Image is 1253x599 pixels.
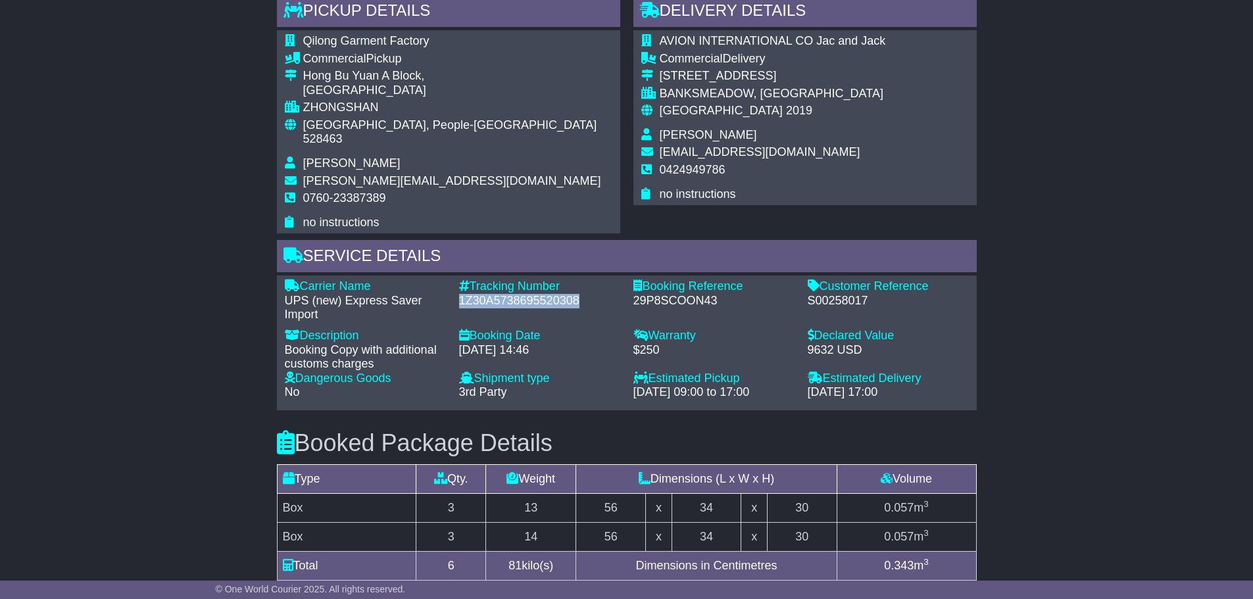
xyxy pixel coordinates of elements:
div: [DATE] 17:00 [808,385,969,400]
td: 3 [416,493,486,522]
div: Delivery [660,52,886,66]
div: [DATE] 14:46 [459,343,620,358]
div: Carrier Name [285,279,446,294]
td: 34 [672,522,741,551]
div: [GEOGRAPHIC_DATA] [303,84,612,98]
td: Dimensions (L x W x H) [576,464,837,493]
td: 34 [672,493,741,522]
span: [PERSON_NAME] [303,156,401,170]
td: 56 [576,493,646,522]
td: 13 [486,493,576,522]
td: Qty. [416,464,486,493]
span: 528463 [303,132,343,145]
div: Booking Date [459,329,620,343]
span: 0760-23387389 [303,191,386,204]
div: Booking Reference [633,279,795,294]
span: [PERSON_NAME] [660,128,757,141]
div: Warranty [633,329,795,343]
sup: 3 [923,499,929,509]
div: Booking Copy with additional customs charges [285,343,446,371]
div: [STREET_ADDRESS] [660,69,886,84]
td: Type [277,464,416,493]
td: 3 [416,522,486,551]
h3: Booked Package Details [277,430,977,456]
div: ZHONGSHAN [303,101,612,115]
td: m [837,493,976,522]
sup: 3 [923,528,929,538]
span: 0.057 [884,501,914,514]
td: x [646,522,672,551]
span: 2019 [786,104,812,117]
span: No [285,385,300,398]
sup: 3 [923,557,929,567]
td: Volume [837,464,976,493]
div: S00258017 [808,294,969,308]
td: x [646,493,672,522]
td: 14 [486,522,576,551]
div: BANKSMEADOW, [GEOGRAPHIC_DATA] [660,87,886,101]
div: Dangerous Goods [285,371,446,386]
div: Customer Reference [808,279,969,294]
span: [GEOGRAPHIC_DATA], People-[GEOGRAPHIC_DATA] [303,118,597,132]
span: Commercial [660,52,723,65]
span: Qilong Garment Factory [303,34,430,47]
div: 1Z30A5738695520308 [459,294,620,308]
span: 81 [508,559,522,572]
td: x [741,493,767,522]
div: [DATE] 09:00 to 17:00 [633,385,795,400]
div: Description [285,329,446,343]
div: 9632 USD [808,343,969,358]
td: 30 [767,493,837,522]
td: x [741,522,767,551]
td: m [837,551,976,580]
div: Shipment type [459,371,620,386]
span: [EMAIL_ADDRESS][DOMAIN_NAME] [660,145,860,158]
td: 6 [416,551,486,580]
div: $250 [633,343,795,358]
td: 56 [576,522,646,551]
div: Declared Value [808,329,969,343]
span: © One World Courier 2025. All rights reserved. [216,584,406,594]
span: 0424949786 [660,163,725,176]
span: no instructions [303,216,380,229]
span: AVION INTERNATIONAL CO Jac and Jack [660,34,886,47]
td: kilo(s) [486,551,576,580]
td: Box [277,493,416,522]
span: 0.343 [884,559,914,572]
div: Estimated Pickup [633,371,795,386]
div: Pickup [303,52,612,66]
div: UPS (new) Express Saver Import [285,294,446,322]
span: [GEOGRAPHIC_DATA] [660,104,783,117]
span: 3rd Party [459,385,507,398]
td: m [837,522,976,551]
div: Estimated Delivery [808,371,969,386]
span: no instructions [660,187,736,201]
td: 30 [767,522,837,551]
td: Weight [486,464,576,493]
div: Service Details [277,240,977,276]
span: [PERSON_NAME][EMAIL_ADDRESS][DOMAIN_NAME] [303,174,601,187]
td: Dimensions in Centimetres [576,551,837,580]
div: 29P8SCOON43 [633,294,795,308]
td: Total [277,551,416,580]
span: Commercial [303,52,366,65]
div: Tracking Number [459,279,620,294]
div: Hong Bu Yuan A Block, [303,69,612,84]
td: Box [277,522,416,551]
span: 0.057 [884,530,914,543]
